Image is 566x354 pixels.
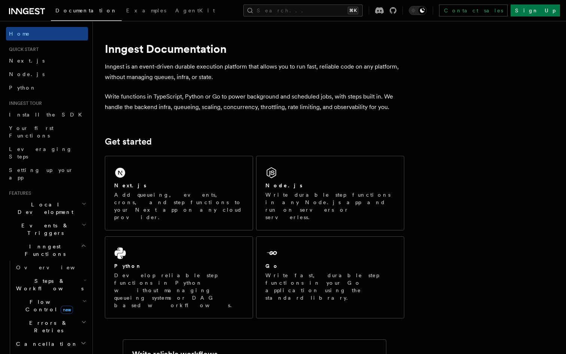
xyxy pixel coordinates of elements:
[6,27,88,40] a: Home
[13,340,78,348] span: Cancellation
[114,272,244,309] p: Develop reliable step functions in Python without managing queueing systems or DAG based workflows.
[6,243,81,258] span: Inngest Functions
[9,58,45,64] span: Next.js
[13,274,88,295] button: Steps & Workflows
[6,46,39,52] span: Quick start
[6,81,88,94] a: Python
[256,156,404,230] a: Node.jsWrite durable step functions in any Node.js app and run on servers or serverless.
[439,4,508,16] a: Contact sales
[6,142,88,163] a: Leveraging Steps
[13,316,88,337] button: Errors & Retries
[9,112,86,118] span: Install the SDK
[105,91,404,112] p: Write functions in TypeScript, Python or Go to power background and scheduled jobs, with steps bu...
[265,262,279,270] h2: Go
[6,163,88,184] a: Setting up your app
[243,4,363,16] button: Search...⌘K
[126,7,166,13] span: Examples
[409,6,427,15] button: Toggle dark mode
[105,61,404,82] p: Inngest is an event-driven durable execution platform that allows you to run fast, reliable code ...
[13,277,83,292] span: Steps & Workflows
[6,198,88,219] button: Local Development
[6,121,88,142] a: Your first Functions
[16,264,93,270] span: Overview
[13,261,88,274] a: Overview
[9,146,72,160] span: Leveraging Steps
[9,71,45,77] span: Node.js
[13,337,88,351] button: Cancellation
[114,191,244,221] p: Add queueing, events, crons, and step functions to your Next app on any cloud provider.
[105,136,152,147] a: Get started
[511,4,560,16] a: Sign Up
[9,125,54,139] span: Your first Functions
[6,54,88,67] a: Next.js
[122,2,171,20] a: Examples
[13,298,82,313] span: Flow Control
[105,42,404,55] h1: Inngest Documentation
[6,100,42,106] span: Inngest tour
[9,85,36,91] span: Python
[171,2,219,20] a: AgentKit
[105,236,253,318] a: PythonDevelop reliable step functions in Python without managing queueing systems or DAG based wo...
[114,182,146,189] h2: Next.js
[6,201,82,216] span: Local Development
[6,190,31,196] span: Features
[6,240,88,261] button: Inngest Functions
[114,262,142,270] h2: Python
[9,167,73,181] span: Setting up your app
[6,67,88,81] a: Node.js
[105,156,253,230] a: Next.jsAdd queueing, events, crons, and step functions to your Next app on any cloud provider.
[9,30,30,37] span: Home
[265,272,395,302] p: Write fast, durable step functions in your Go application using the standard library.
[6,219,88,240] button: Events & Triggers
[51,2,122,21] a: Documentation
[175,7,215,13] span: AgentKit
[348,7,358,14] kbd: ⌘K
[13,319,81,334] span: Errors & Retries
[256,236,404,318] a: GoWrite fast, durable step functions in your Go application using the standard library.
[13,295,88,316] button: Flow Controlnew
[6,108,88,121] a: Install the SDK
[265,191,395,221] p: Write durable step functions in any Node.js app and run on servers or serverless.
[61,306,73,314] span: new
[265,182,302,189] h2: Node.js
[6,222,82,237] span: Events & Triggers
[55,7,117,13] span: Documentation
